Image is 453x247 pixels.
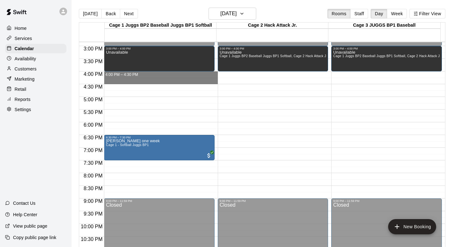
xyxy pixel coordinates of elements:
div: Cage 3 JUGGS BP1 Baseball [328,23,440,29]
span: 6:00 PM [82,122,104,128]
p: Customers [15,66,37,72]
span: 8:30 PM [82,186,104,191]
p: Copy public page link [13,234,56,241]
button: add [388,219,436,234]
p: Contact Us [13,200,36,206]
button: [DATE] [209,8,256,20]
span: 8:00 PM [82,173,104,178]
p: Settings [15,106,31,113]
p: Retail [15,86,26,92]
button: [DATE] [79,9,102,18]
p: View public page [13,223,47,229]
span: 10:30 PM [79,237,104,242]
span: 7:30 PM [82,160,104,166]
a: Marketing [5,74,66,84]
span: 9:00 PM [82,198,104,204]
a: Reports [5,95,66,104]
p: Home [15,25,27,31]
button: Back [101,9,120,18]
button: Filter View [409,9,445,18]
div: 3:00 PM – 4:00 PM [333,47,440,50]
p: Calendar [15,45,34,52]
div: 9:00 PM – 11:59 PM [333,199,440,203]
button: Day [371,9,387,18]
p: Marketing [15,76,35,82]
span: 7:00 PM [82,148,104,153]
p: Reports [15,96,31,103]
p: Help Center [13,211,37,218]
button: Next [120,9,138,18]
span: 6:30 PM [82,135,104,140]
p: Services [15,35,32,42]
p: Availability [15,56,36,62]
a: Settings [5,105,66,114]
div: 3:00 PM – 4:00 PM: Unavailable [218,46,328,71]
span: 4:30 PM [82,84,104,90]
span: 3:00 PM [82,46,104,51]
span: 4:00 PM [82,71,104,77]
div: 3:00 PM – 4:00 PM: Unavailable [331,46,442,71]
div: Cage 2 Hack Attack Jr. [216,23,328,29]
span: 10:00 PM [79,224,104,229]
div: 9:00 PM – 11:59 PM [220,199,326,203]
button: Rooms [327,9,350,18]
span: 3:30 PM [82,59,104,64]
div: 3:00 PM – 4:00 PM [220,47,326,50]
span: 4:00 PM – 4:30 PM [105,72,138,77]
span: Cage 1 Juggs BP2 Baseball Juggs BP1 Softball, Cage 2 Hack Attack Jr., Cage 3 JUGGS BP1 Baseball [220,54,375,58]
a: Retail [5,84,66,94]
span: 5:00 PM [82,97,104,102]
a: Customers [5,64,66,74]
button: Staff [350,9,368,18]
button: Week [387,9,407,18]
a: Services [5,34,66,43]
div: Cage 1 Juggs BP2 Baseball Juggs BP1 Softball [105,23,216,29]
span: 5:30 PM [82,110,104,115]
a: Calendar [5,44,66,53]
a: Home [5,23,66,33]
h6: [DATE] [220,9,237,18]
span: 9:30 PM [82,211,104,217]
a: Availability [5,54,66,63]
